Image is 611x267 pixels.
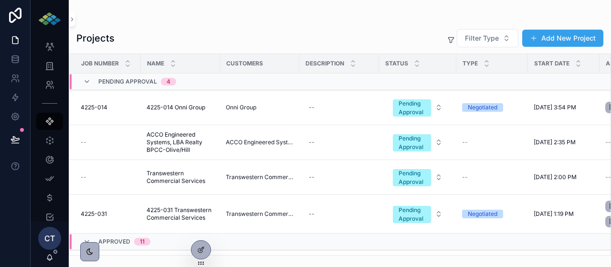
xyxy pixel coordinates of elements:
span: CT [44,233,55,244]
button: Select Button [385,129,450,155]
a: Transwestern Commercial Services [147,170,214,185]
span: 4225-031 [81,210,107,218]
a: -- [305,206,373,222]
div: -- [309,210,315,218]
a: 4225-014 [81,104,135,111]
button: Select Button [385,95,450,120]
span: [DATE] 2:35 PM [534,139,576,146]
a: Onni Group [226,104,256,111]
span: -- [462,173,468,181]
div: -- [309,104,315,111]
a: -- [462,139,522,146]
div: Negotiated [468,103,497,112]
div: Pending Approval [399,206,425,223]
a: Negotiated [462,210,522,218]
span: Start Date [534,60,569,67]
span: Name [147,60,164,67]
a: -- [462,173,522,181]
a: Transwestern Commercial Services [226,210,294,218]
span: Job Number [81,60,119,67]
a: Select Button [385,201,451,227]
a: Select Button [385,164,451,191]
span: 4225-014 [81,104,107,111]
a: [DATE] 3:54 PM [534,104,594,111]
h1: Projects [76,32,115,45]
a: -- [305,135,373,150]
a: Onni Group [226,104,294,111]
div: -- [309,173,315,181]
a: Negotiated [462,103,522,112]
img: App logo [38,11,62,27]
span: -- [462,139,468,146]
span: -- [81,139,86,146]
a: -- [305,170,373,185]
span: Filter Type [465,33,499,43]
a: ACCO Engineered Systems, LBA Realty BPCC-Olive/Hill [147,131,214,154]
a: Select Button [385,94,451,121]
span: Description [305,60,344,67]
span: Pending Approval [98,78,157,85]
span: Type [463,60,478,67]
div: Negotiated [468,210,497,218]
div: 11 [140,238,145,246]
a: [DATE] 2:35 PM [534,139,594,146]
a: 4225-031 Transwestern Commercial Services [147,206,214,222]
a: Transwestern Commercial Services [226,173,294,181]
span: Status [385,60,408,67]
span: -- [605,139,611,146]
a: 4225-014 Onni Group [147,104,214,111]
div: -- [309,139,315,146]
a: 4225-031 [81,210,135,218]
a: ACCO Engineered Systems [226,139,294,146]
span: 4225-014 Onni Group [147,104,205,111]
a: [DATE] 1:19 PM [534,210,594,218]
span: Customers [226,60,263,67]
div: Pending Approval [399,99,425,117]
button: Select Button [457,29,518,47]
a: Select Button [385,129,451,156]
a: [DATE] 2:00 PM [534,173,594,181]
span: -- [605,173,611,181]
div: Pending Approval [399,169,425,186]
span: [DATE] 3:54 PM [534,104,576,111]
div: 4 [167,78,170,85]
button: Select Button [385,164,450,190]
button: Add New Project [522,30,603,47]
button: Select Button [385,201,450,227]
span: [DATE] 2:00 PM [534,173,577,181]
div: Pending Approval [399,134,425,151]
div: scrollable content [31,38,69,221]
span: [DATE] 1:19 PM [534,210,574,218]
a: -- [81,173,135,181]
span: -- [81,173,86,181]
a: -- [81,139,135,146]
a: -- [305,100,373,115]
span: Approved [98,238,130,246]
